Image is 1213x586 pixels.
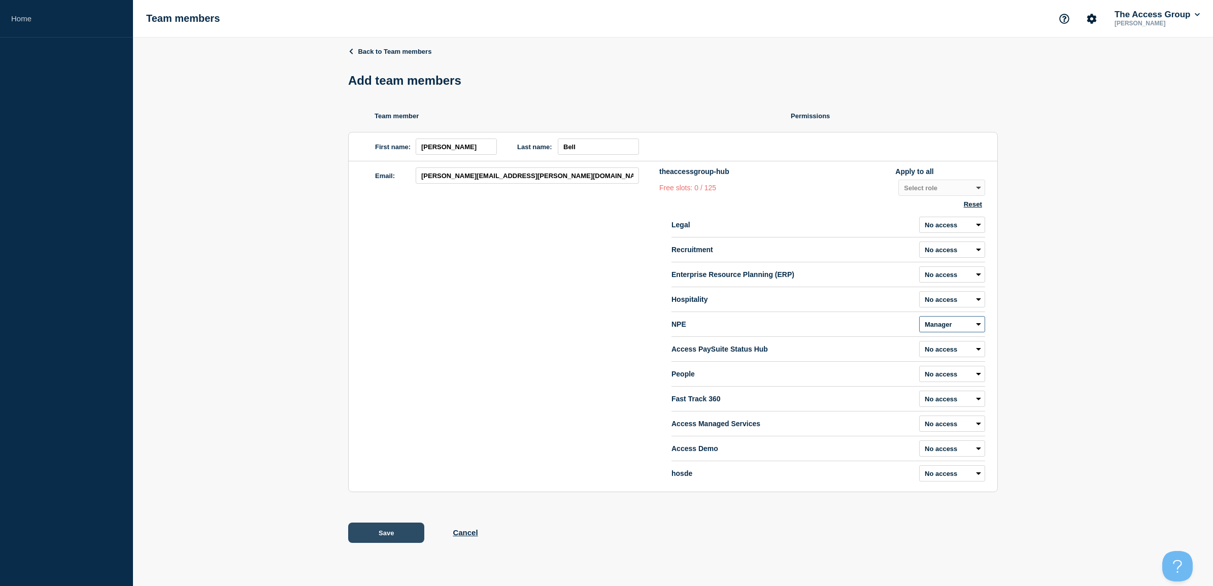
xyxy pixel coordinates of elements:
[919,366,985,382] select: role select for People
[671,246,915,254] p: Recruitment
[919,266,985,283] select: role select for Enterprise Resource Planning (ERP)
[375,143,411,151] label: First name:
[671,221,915,229] p: Legal
[919,391,985,407] select: role select for Fast Track 360
[671,270,915,279] p: Enterprise Resource Planning (ERP)
[1113,20,1202,27] p: [PERSON_NAME]
[453,528,478,537] button: Cancel
[919,341,985,357] select: role select for Access PaySuite Status Hub
[1113,10,1202,20] button: The Access Group
[919,440,985,457] select: role select for Access Demo
[375,112,791,120] p: Team member
[659,184,804,192] p: Free slots: 0 / 125
[416,167,639,184] input: email
[671,295,915,303] p: Hospitality
[919,465,985,481] select: role select for hosde
[348,523,424,543] button: Save
[671,345,915,353] p: Access PaySuite Status Hub
[671,320,915,328] p: NPE
[671,370,915,378] p: People
[895,167,982,176] label: Apply to all
[671,469,915,477] p: hosde
[961,200,985,209] button: Reset
[659,167,804,176] p: theaccessgroup-hub
[919,291,985,307] select: role select for Hospitality
[348,48,431,55] a: Back to Team members
[919,416,985,432] select: role select for Access Managed Services
[1162,551,1193,581] iframe: Help Scout Beacon - Open
[919,316,985,332] select: role select for NPE
[146,13,220,24] h1: Team members
[671,420,915,428] p: Access Managed Services
[671,395,915,403] p: Fast Track 360
[558,139,639,155] input: last name
[1054,8,1075,29] button: Support
[517,143,552,151] label: Last name:
[671,444,915,453] p: Access Demo
[919,217,985,233] select: role select for Legal
[919,242,985,258] select: role select for Recruitment
[1081,8,1102,29] button: Account settings
[791,112,905,120] p: Permissions
[348,74,467,88] h1: Add team members
[898,180,985,196] select: role select for theaccessgroup-hub
[375,172,395,180] label: Email:
[416,139,497,155] input: first name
